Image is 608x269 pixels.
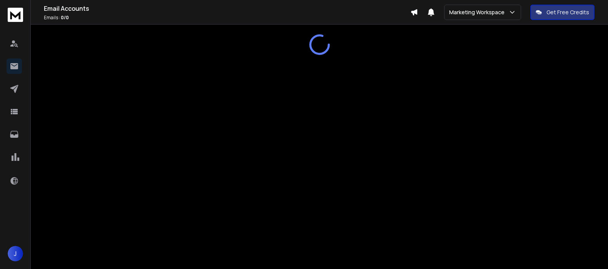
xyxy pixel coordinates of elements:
button: J [8,246,23,261]
button: Get Free Credits [530,5,595,20]
span: 0 / 0 [61,14,69,21]
p: Get Free Credits [546,8,589,16]
h1: Email Accounts [44,4,410,13]
p: Marketing Workspace [449,8,508,16]
p: Emails : [44,15,410,21]
img: logo [8,8,23,22]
